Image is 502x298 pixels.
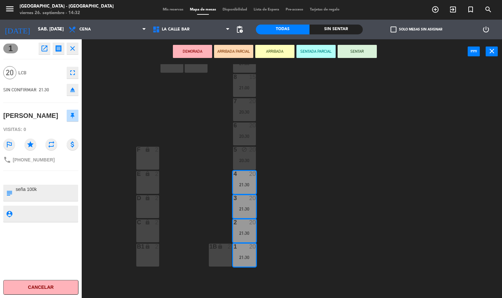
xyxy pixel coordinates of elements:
[242,147,247,152] i: block
[256,25,310,34] div: Todas
[69,86,76,94] i: eject
[3,156,11,164] i: phone
[233,61,256,66] div: 21:00
[173,45,212,58] button: DEMORADA
[255,45,294,58] button: ARRIBADA
[79,27,91,32] span: Cena
[3,280,78,295] button: Cancelar
[233,231,256,235] div: 21:30
[3,66,16,79] span: 20
[228,244,232,250] div: 2
[296,45,336,58] button: SENTADA PARCIAL
[39,87,49,92] span: 21:30
[249,74,256,80] div: 15
[391,27,442,32] label: Solo mesas sin asignar
[13,157,55,162] span: [PHONE_NUMBER]
[249,171,256,177] div: 20
[467,6,475,13] i: turned_in_not
[69,45,76,52] i: close
[41,45,48,52] i: open_in_new
[187,8,219,11] span: Mapa de mesas
[159,8,187,11] span: Mis reservas
[155,171,159,177] div: 2
[5,4,15,16] button: menu
[214,45,253,58] button: ARRIBADA PARCIAL
[233,134,256,139] div: 20:30
[3,110,58,121] div: [PERSON_NAME]
[145,171,150,177] i: lock
[3,124,78,135] div: Visitas: 0
[249,122,256,128] div: 20
[250,8,282,11] span: Lista de Espera
[486,47,498,56] button: close
[307,8,343,11] span: Tarjetas de regalo
[219,8,250,11] span: Disponibilidad
[145,195,150,201] i: lock
[233,110,256,114] div: 20:30
[20,10,114,16] div: viernes 26. septiembre - 14:32
[67,43,78,54] button: close
[67,139,78,150] i: attach_money
[55,45,62,52] i: receipt
[338,45,377,58] button: SENTAR
[217,244,223,249] i: lock
[145,147,150,152] i: lock
[155,219,159,225] div: 2
[155,195,159,201] div: 2
[3,87,37,92] span: SIN CONFIRMAR
[6,210,13,217] i: person_pin
[20,3,114,10] div: [GEOGRAPHIC_DATA] - [GEOGRAPHIC_DATA]
[391,27,396,32] span: check_box_outline_blank
[233,207,256,211] div: 21:30
[67,67,78,79] button: fullscreen
[468,47,480,56] button: power_input
[249,195,256,201] div: 20
[249,219,256,225] div: 20
[431,6,439,13] i: add_circle_outline
[18,69,63,77] span: LCB
[482,26,490,33] i: power_settings_new
[155,147,159,153] div: 2
[233,182,256,187] div: 21:30
[233,255,256,260] div: 21:30
[233,85,256,90] div: 21:00
[233,158,256,163] div: 20:30
[249,98,256,104] div: 20
[249,147,256,153] div: 20
[53,43,64,54] button: receipt
[488,47,496,55] i: close
[162,27,190,32] span: La Calle Bar
[484,6,492,13] i: search
[67,84,78,96] button: eject
[3,139,15,150] i: outlined_flag
[3,44,18,53] span: 1
[310,25,363,34] div: Sin sentar
[236,26,243,33] span: pending_actions
[5,4,15,14] i: menu
[449,6,457,13] i: exit_to_app
[69,69,76,77] i: fullscreen
[249,244,256,250] div: 20
[45,139,57,150] i: repeat
[39,43,50,54] button: open_in_new
[6,189,13,196] i: subject
[145,219,150,225] i: lock
[25,139,36,150] i: star
[155,244,159,250] div: 2
[470,47,478,55] i: power_input
[145,244,150,249] i: lock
